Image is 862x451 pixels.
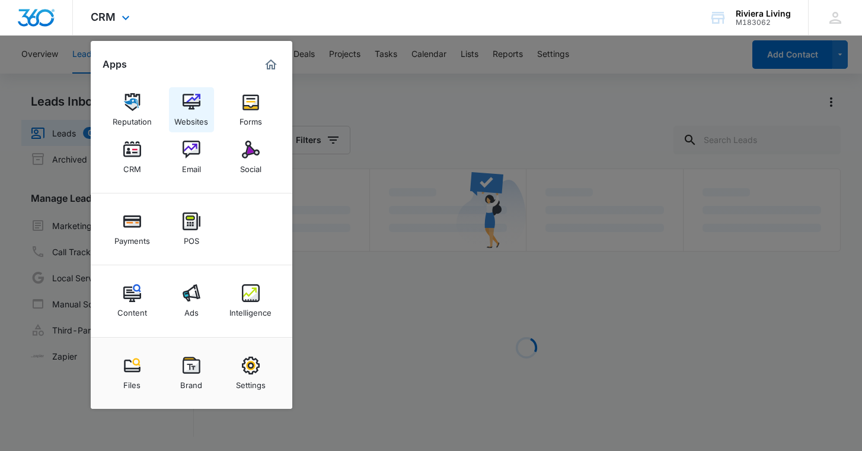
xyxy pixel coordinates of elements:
[169,207,214,252] a: POS
[169,278,214,323] a: Ads
[229,302,272,317] div: Intelligence
[228,351,273,396] a: Settings
[123,374,141,390] div: Files
[110,135,155,180] a: CRM
[236,374,266,390] div: Settings
[180,374,202,390] div: Brand
[228,278,273,323] a: Intelligence
[114,230,150,246] div: Payments
[91,11,116,23] span: CRM
[169,135,214,180] a: Email
[103,59,127,70] h2: Apps
[110,278,155,323] a: Content
[184,230,199,246] div: POS
[228,87,273,132] a: Forms
[240,111,262,126] div: Forms
[117,302,147,317] div: Content
[110,351,155,396] a: Files
[123,158,141,174] div: CRM
[736,18,791,27] div: account id
[169,351,214,396] a: Brand
[182,158,201,174] div: Email
[240,158,261,174] div: Social
[261,55,280,74] a: Marketing 360® Dashboard
[110,207,155,252] a: Payments
[184,302,199,317] div: Ads
[228,135,273,180] a: Social
[174,111,208,126] div: Websites
[110,87,155,132] a: Reputation
[169,87,214,132] a: Websites
[736,9,791,18] div: account name
[113,111,152,126] div: Reputation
